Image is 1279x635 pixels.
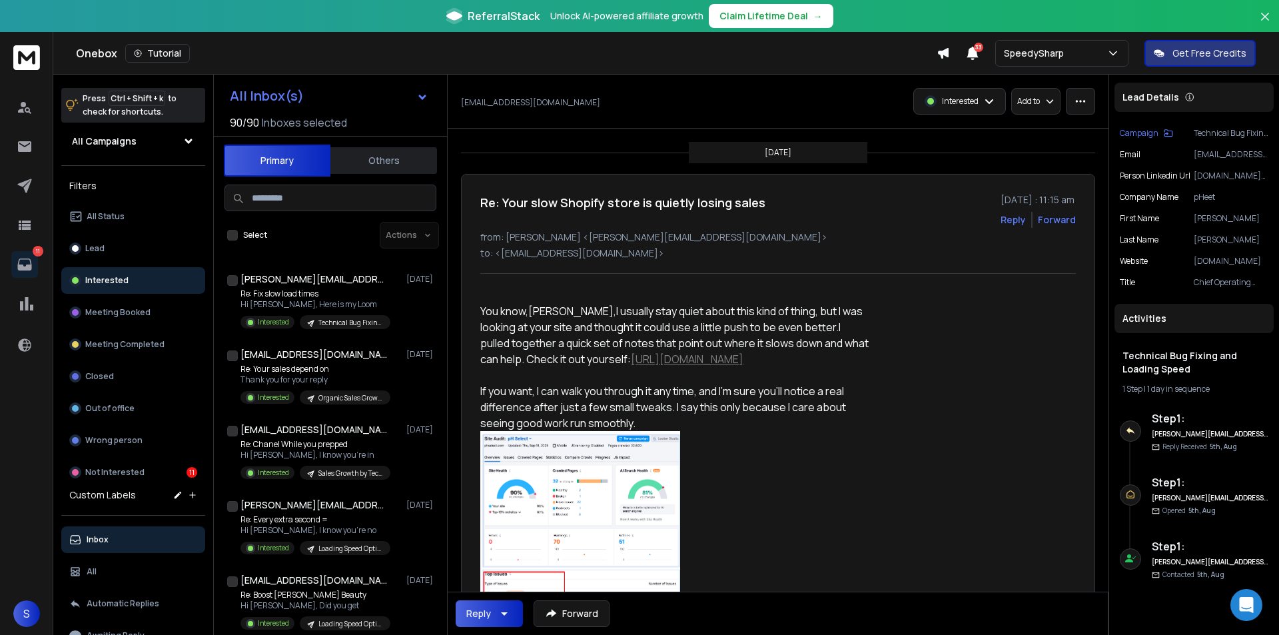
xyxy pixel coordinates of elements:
a: 11 [11,251,38,278]
p: Re: Boost [PERSON_NAME] Beauty [240,590,390,600]
p: Re: Chanel While you prepped [240,439,390,450]
button: All Status [61,203,205,230]
p: Loading Speed Optimization [318,544,382,554]
p: Opened [1162,506,1216,516]
h1: All Campaigns [72,135,137,148]
span: Ctrl + Shift + k [109,91,165,106]
p: [EMAIL_ADDRESS][DOMAIN_NAME] [461,97,600,108]
h3: Custom Labels [69,488,136,502]
p: Interested [258,543,289,553]
label: Select [243,230,267,241]
h1: [PERSON_NAME][EMAIL_ADDRESS][DOMAIN_NAME] [240,498,387,512]
p: [DOMAIN_NAME][URL] [1194,171,1268,181]
button: Interested [61,267,205,294]
p: [DATE] [765,147,791,158]
p: Re: Every extra second = [240,514,390,525]
p: All Status [87,211,125,222]
span: 1 Step [1122,383,1142,394]
h3: Filters [61,177,205,195]
button: Meeting Booked [61,299,205,326]
p: Chief Operating Officer [1194,277,1268,288]
p: [DATE] [406,500,436,510]
h6: [PERSON_NAME][EMAIL_ADDRESS][DOMAIN_NAME] [1152,429,1268,439]
p: [DATE] [406,575,436,586]
button: Reply [456,600,523,627]
span: → [813,9,823,23]
p: Out of office [85,403,135,414]
p: Meeting Booked [85,307,151,318]
p: Person Linkedin Url [1120,171,1190,181]
p: All [87,566,97,577]
p: Hi [PERSON_NAME], I know you’re in [240,450,390,460]
p: SpeedySharp [1004,47,1069,60]
p: Inbox [87,534,109,545]
p: Hi [PERSON_NAME], Did you get [240,600,390,611]
p: Email [1120,149,1140,160]
p: [EMAIL_ADDRESS][DOMAIN_NAME] [1194,149,1268,160]
button: Campaign [1120,128,1173,139]
p: Re: Your sales depend on [240,364,390,374]
button: Close banner [1256,8,1274,40]
p: [DATE] [406,274,436,285]
button: Tutorial [125,44,190,63]
button: Claim Lifetime Deal→ [709,4,833,28]
p: website [1120,256,1148,267]
h1: Technical Bug Fixing and Loading Speed [1122,349,1266,376]
h6: Step 1 : [1152,410,1268,426]
button: Primary [224,145,330,177]
p: Press to check for shortcuts. [83,92,177,119]
p: Add to [1017,96,1040,107]
p: Campaign [1120,128,1158,139]
p: [DATE] [406,349,436,360]
p: Interested [85,275,129,286]
button: Lead [61,235,205,262]
h6: [PERSON_NAME][EMAIL_ADDRESS][DOMAIN_NAME] [1152,493,1268,503]
h6: Step 1 : [1152,538,1268,554]
button: All Campaigns [61,128,205,155]
div: | [1122,384,1266,394]
button: S [13,600,40,627]
p: Hi [PERSON_NAME], Here is my Loom [240,299,390,310]
p: First Name [1120,213,1159,224]
p: Unlock AI-powered affiliate growth [550,9,703,23]
p: Wrong person [85,435,143,446]
button: Forward [534,600,610,627]
p: Last Name [1120,235,1158,245]
p: Technical Bug Fixing and Loading Speed [1194,128,1268,139]
button: Closed [61,363,205,390]
span: [PERSON_NAME], [528,304,616,318]
p: Company Name [1120,192,1178,203]
h1: [EMAIL_ADDRESS][DOMAIN_NAME] [240,348,387,361]
p: [PERSON_NAME] [1194,235,1268,245]
h3: Inboxes selected [262,115,347,131]
span: 33 [974,43,983,52]
h6: [PERSON_NAME][EMAIL_ADDRESS][DOMAIN_NAME] [1152,557,1268,567]
h1: All Inbox(s) [230,89,304,103]
p: Interested [258,392,289,402]
button: All [61,558,205,585]
p: Re: Fix slow load times [240,289,390,299]
p: [DATE] : 11:15 am [1001,193,1076,207]
span: 5th, Aug [1197,570,1224,579]
div: 11 [187,467,197,478]
p: Automatic Replies [87,598,159,609]
p: Interested [258,317,289,327]
p: Closed [85,371,114,382]
p: Not Interested [85,467,145,478]
p: Meeting Completed [85,339,165,350]
span: 1 day in sequence [1147,383,1210,394]
button: Get Free Credits [1144,40,1256,67]
h1: [EMAIL_ADDRESS][DOMAIN_NAME] [240,574,387,587]
div: Activities [1114,304,1274,333]
div: Open Intercom Messenger [1230,589,1262,621]
button: Automatic Replies [61,590,205,617]
p: Lead Details [1122,91,1179,104]
p: [PERSON_NAME] [1194,213,1268,224]
p: Hi [PERSON_NAME], I know you’re no [240,525,390,536]
span: 5th, Aug [1210,442,1237,451]
span: You know, [480,304,528,318]
p: Lead [85,243,105,254]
